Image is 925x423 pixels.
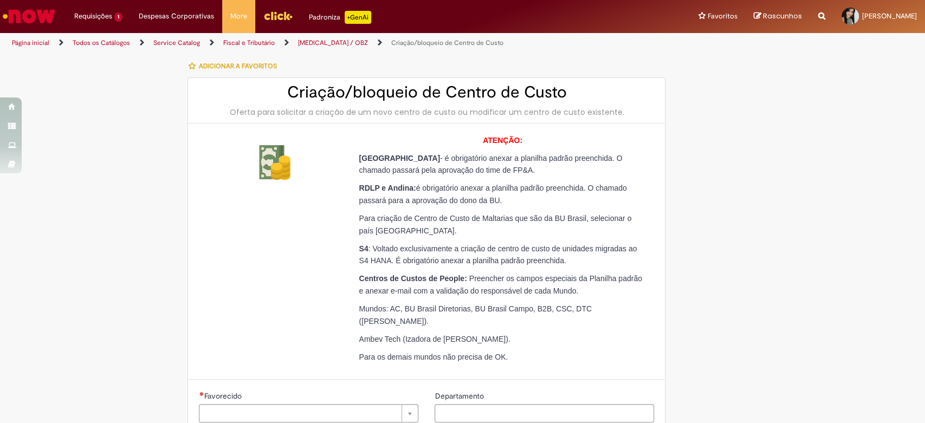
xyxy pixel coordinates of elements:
span: 1 [114,12,122,22]
span: More [230,11,247,22]
span: Para criação de Centro de Custo de Maltarias que são da BU Brasil, selecionar o país [GEOGRAPHIC_... [359,214,631,235]
span: Departamento [435,391,486,401]
span: [GEOGRAPHIC_DATA] [359,154,440,162]
span: Favoritos [708,11,738,22]
span: S4 [359,244,368,253]
a: Todos os Catálogos [73,38,130,47]
a: Service Catalog [153,38,200,47]
a: Limpar campo Favorecido [199,404,418,422]
a: [MEDICAL_DATA] / OBZ [298,38,368,47]
a: Criação/bloqueio de Centro de Custo [391,38,503,47]
span: Ambev Tech (Izadora de [PERSON_NAME]). [359,335,510,343]
img: Criação/bloqueio de Centro de Custo [257,145,292,180]
span: Requisições [74,11,112,22]
span: ATENÇÃO: [483,136,522,145]
img: click_logo_yellow_360x200.png [263,8,293,24]
span: - é obrigatório anexar a planilha padrão preenchida. O chamado passará pela aprovação do time de ... [359,154,622,175]
span: é obrigatório anexar a planilha padrão preenchida. O chamado passará para a aprovação do dono da BU. [359,184,626,205]
button: Adicionar a Favoritos [187,55,282,77]
span: Preencher os campos especiais da Planilha padrão e anexar e-mail com a validação do responsável d... [359,274,642,295]
span: RDLP e Andina: [359,184,416,192]
span: Necessários [199,392,204,396]
span: Centros de Custos de People: [359,274,467,283]
span: Necessários - Favorecido [204,391,243,401]
a: Rascunhos [754,11,802,22]
span: : Voltado exclusivamente a criação de centro de custo de unidades migradas ao S4 HANA. É obrigató... [359,244,637,265]
img: ServiceNow [1,5,57,27]
div: Padroniza [309,11,371,24]
a: Fiscal e Tributário [223,38,275,47]
span: Adicionar a Favoritos [198,62,276,70]
div: Oferta para solicitar a criação de um novo centro de custo ou modificar um centro de custo existe... [199,107,654,118]
ul: Trilhas de página [8,33,609,53]
span: Mundos: AC, BU Brasil Diretorias, BU Brasil Campo, B2B, CSC, DTC ([PERSON_NAME]). [359,304,591,326]
span: Para os demais mundos não precisa de OK. [359,353,508,361]
span: Rascunhos [763,11,802,21]
input: Departamento [435,404,654,422]
h2: Criação/bloqueio de Centro de Custo [199,83,654,101]
span: [PERSON_NAME] [862,11,917,21]
a: Página inicial [12,38,49,47]
span: Despesas Corporativas [139,11,214,22]
p: +GenAi [345,11,371,24]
